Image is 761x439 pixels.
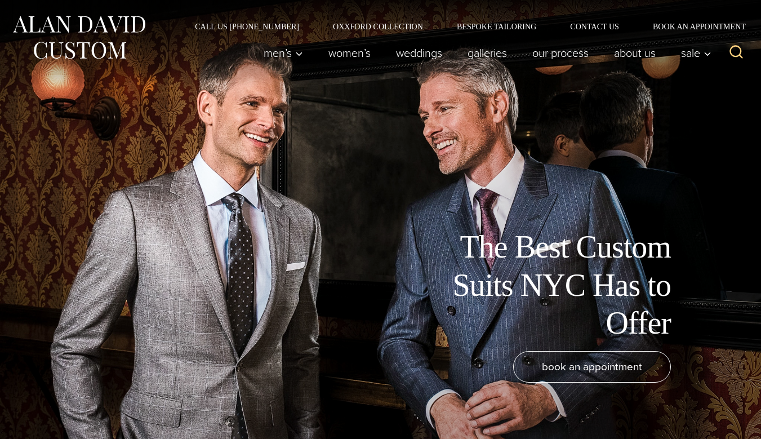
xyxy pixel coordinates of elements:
[455,42,520,64] a: Galleries
[11,12,146,63] img: Alan David Custom
[178,23,750,30] nav: Secondary Navigation
[513,351,671,383] a: book an appointment
[178,23,316,30] a: Call Us [PHONE_NUMBER]
[553,23,636,30] a: Contact Us
[417,228,671,342] h1: The Best Custom Suits NYC Has to Offer
[440,23,553,30] a: Bespoke Tailoring
[520,42,602,64] a: Our Process
[681,47,711,59] span: Sale
[636,23,750,30] a: Book an Appointment
[316,42,384,64] a: Women’s
[723,39,750,66] button: View Search Form
[316,23,440,30] a: Oxxford Collection
[602,42,669,64] a: About Us
[251,42,718,64] nav: Primary Navigation
[542,358,642,375] span: book an appointment
[384,42,455,64] a: weddings
[264,47,303,59] span: Men’s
